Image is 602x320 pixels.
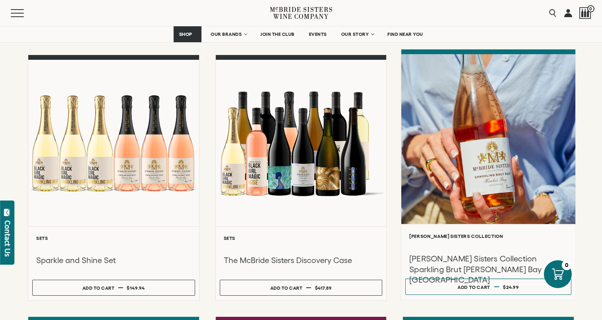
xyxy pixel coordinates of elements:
span: $149.94 [127,285,145,291]
button: Mobile Menu Trigger [11,9,39,17]
a: [PERSON_NAME] Sisters Collection [PERSON_NAME] Sisters Collection Sparkling Brut [PERSON_NAME] Ba... [401,49,576,300]
span: SHOP [179,31,192,37]
span: OUR STORY [341,31,369,37]
span: FIND NEAR YOU [387,31,423,37]
div: Add to cart [82,282,115,294]
span: $24.99 [503,284,519,289]
button: Add to cart $417.89 [220,280,383,296]
a: McBride Sisters Full Set Sets The McBride Sisters Discovery Case Add to cart $417.89 [215,55,387,301]
span: EVENTS [309,31,327,37]
span: OUR BRANDS [211,31,242,37]
button: Add to cart $24.99 [405,279,571,295]
a: OUR STORY [336,26,379,42]
h6: [PERSON_NAME] Sisters Collection [409,234,567,239]
h3: [PERSON_NAME] Sisters Collection Sparkling Brut [PERSON_NAME] Bay [GEOGRAPHIC_DATA] [409,253,567,285]
h6: Sets [36,236,191,241]
button: Add to cart $149.94 [32,280,195,296]
a: EVENTS [304,26,332,42]
span: 0 [587,5,594,12]
a: FIND NEAR YOU [382,26,428,42]
div: Add to cart [457,281,490,293]
a: Sparkling and Shine Sparkling Set Sets Sparkle and Shine Set Add to cart $149.94 [28,55,199,301]
h3: Sparkle and Shine Set [36,255,191,265]
div: Contact Us [4,220,12,257]
a: SHOP [174,26,201,42]
span: JOIN THE CLUB [260,31,295,37]
h6: Sets [224,236,379,241]
a: OUR BRANDS [205,26,251,42]
div: Add to cart [270,282,303,294]
h3: The McBride Sisters Discovery Case [224,255,379,265]
div: 0 [562,260,572,270]
a: JOIN THE CLUB [255,26,300,42]
span: $417.89 [315,285,332,291]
